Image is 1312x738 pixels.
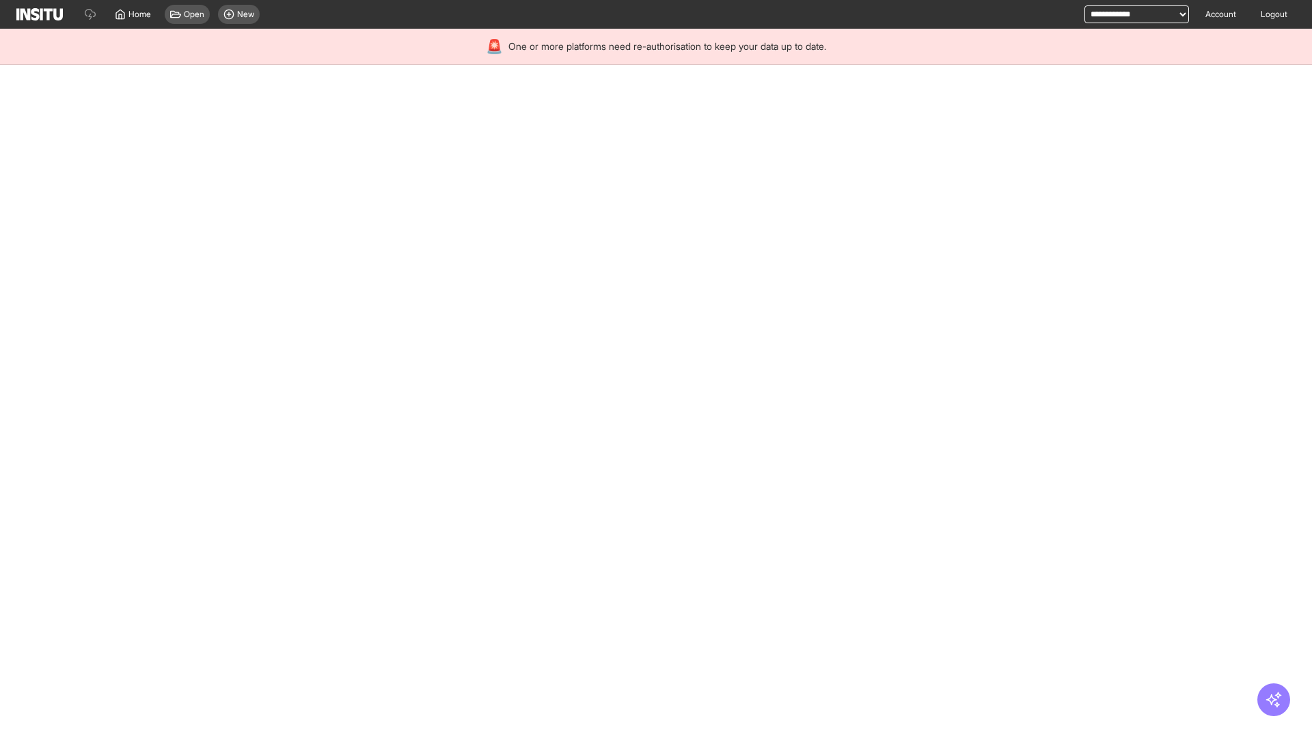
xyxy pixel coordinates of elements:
[508,40,826,53] span: One or more platforms need re-authorisation to keep your data up to date.
[486,37,503,56] div: 🚨
[128,9,151,20] span: Home
[16,8,63,20] img: Logo
[237,9,254,20] span: New
[184,9,204,20] span: Open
